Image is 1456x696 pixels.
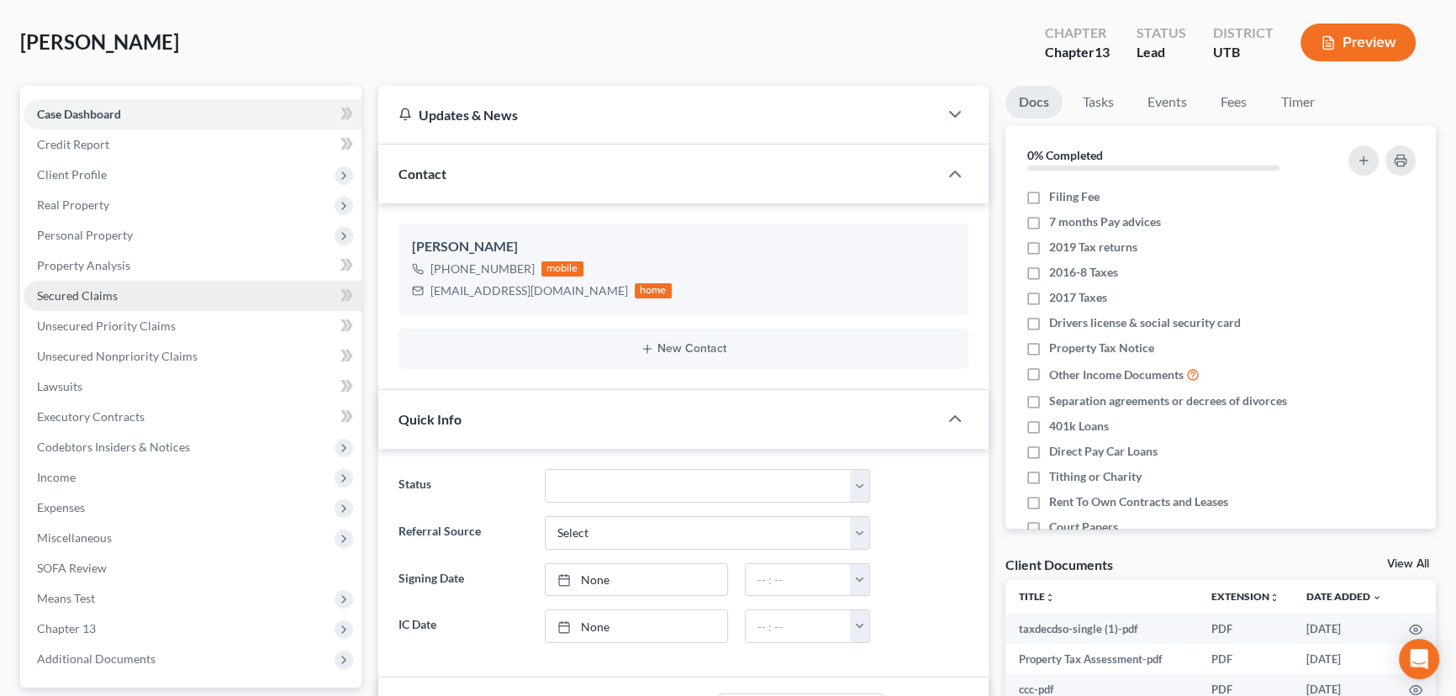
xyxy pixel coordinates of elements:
[1049,314,1241,331] span: Drivers license & social security card
[37,621,96,635] span: Chapter 13
[24,129,361,160] a: Credit Report
[1049,393,1287,409] span: Separation agreements or decrees of divorces
[390,469,536,503] label: Status
[37,258,130,272] span: Property Analysis
[1005,556,1113,573] div: Client Documents
[746,610,852,642] input: -- : --
[37,500,85,514] span: Expenses
[37,591,95,605] span: Means Test
[37,198,109,212] span: Real Property
[37,409,145,424] span: Executory Contracts
[1137,43,1186,62] div: Lead
[430,261,535,276] span: [PHONE_NUMBER]
[1399,639,1439,679] div: Open Intercom Messenger
[541,261,583,277] div: mobile
[1005,614,1199,644] td: taxdecdso-single (1)-pdf
[1049,468,1142,485] span: Tithing or Charity
[37,319,176,333] span: Unsecured Priority Claims
[398,166,446,182] span: Contact
[24,553,361,583] a: SOFA Review
[1049,340,1154,356] span: Property Tax Notice
[37,288,118,303] span: Secured Claims
[24,372,361,402] a: Lawsuits
[1293,614,1395,644] td: [DATE]
[635,283,672,298] div: home
[1049,519,1118,535] span: Court Papers
[546,564,726,596] a: None
[24,341,361,372] a: Unsecured Nonpriority Claims
[37,137,109,151] span: Credit Report
[390,609,536,643] label: IC Date
[1134,86,1200,119] a: Events
[24,311,361,341] a: Unsecured Priority Claims
[24,402,361,432] a: Executory Contracts
[1095,44,1110,60] span: 13
[1049,493,1228,510] span: Rent To Own Contracts and Leases
[1049,239,1137,256] span: 2019 Tax returns
[20,29,179,54] span: [PERSON_NAME]
[1019,590,1055,603] a: Titleunfold_more
[1372,593,1382,603] i: expand_more
[24,99,361,129] a: Case Dashboard
[1045,24,1110,43] div: Chapter
[37,379,82,393] span: Lawsuits
[1213,24,1274,43] div: District
[37,651,156,666] span: Additional Documents
[1049,188,1100,205] span: Filing Fee
[746,564,852,596] input: -- : --
[390,516,536,550] label: Referral Source
[1049,264,1118,281] span: 2016-8 Taxes
[1049,443,1158,460] span: Direct Pay Car Loans
[1045,593,1055,603] i: unfold_more
[1198,614,1293,644] td: PDF
[24,250,361,281] a: Property Analysis
[1137,24,1186,43] div: Status
[1049,418,1109,435] span: 401k Loans
[1211,590,1279,603] a: Extensionunfold_more
[37,228,133,242] span: Personal Property
[546,610,726,642] a: None
[1049,366,1184,383] span: Other Income Documents
[1300,24,1416,61] button: Preview
[1069,86,1127,119] a: Tasks
[1049,214,1161,230] span: 7 months Pay advices
[412,237,955,257] div: [PERSON_NAME]
[1027,148,1103,162] strong: 0% Completed
[37,349,198,363] span: Unsecured Nonpriority Claims
[37,167,107,182] span: Client Profile
[1045,43,1110,62] div: Chapter
[1198,644,1293,674] td: PDF
[1269,593,1279,603] i: unfold_more
[37,530,112,545] span: Miscellaneous
[1049,289,1107,306] span: 2017 Taxes
[430,282,628,299] div: [EMAIL_ADDRESS][DOMAIN_NAME]
[398,106,918,124] div: Updates & News
[1293,644,1395,674] td: [DATE]
[1005,86,1063,119] a: Docs
[1213,43,1274,62] div: UTB
[37,440,190,454] span: Codebtors Insiders & Notices
[37,470,76,484] span: Income
[1268,86,1328,119] a: Timer
[398,411,462,427] span: Quick Info
[1207,86,1261,119] a: Fees
[1005,644,1199,674] td: Property Tax Assessment-pdf
[37,561,107,575] span: SOFA Review
[24,281,361,311] a: Secured Claims
[1306,590,1382,603] a: Date Added expand_more
[1387,558,1429,570] a: View All
[412,342,955,356] button: New Contact
[37,107,121,121] span: Case Dashboard
[390,563,536,597] label: Signing Date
